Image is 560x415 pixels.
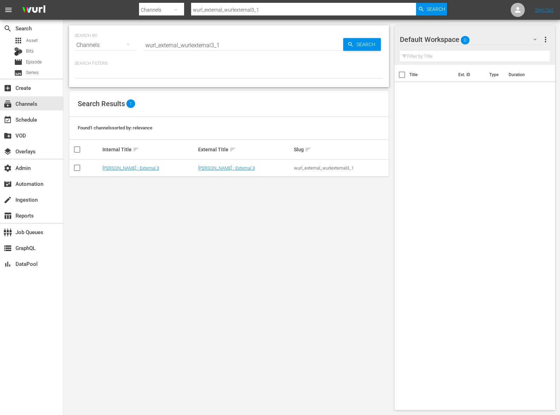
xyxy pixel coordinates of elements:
span: 1 [126,99,135,108]
p: Search Filters: [75,61,383,67]
span: VOD [4,132,12,140]
div: Bits [14,47,23,56]
span: Episode [26,59,42,66]
span: Series [14,69,23,77]
span: Automation [4,180,12,188]
span: Series [26,69,39,76]
a: [PERSON_NAME] - External 3 [102,165,159,171]
span: GraphQL [4,244,12,252]
span: Job Queues [4,228,12,237]
div: Channels [75,35,137,55]
div: External Title [198,145,292,154]
span: Ingestion [4,196,12,204]
span: menu [4,6,13,14]
span: Episode [14,58,23,66]
span: Asset [14,36,23,45]
div: Default Workspace [400,30,544,49]
div: Internal Title [102,145,196,154]
button: Search [343,38,381,51]
th: Type [485,65,504,85]
span: Create [4,84,12,92]
button: Search [416,3,447,16]
span: sort [229,146,236,153]
div: Slug [294,145,388,154]
th: Duration [504,65,547,85]
span: Search [427,3,445,16]
a: Sign Out [535,7,553,13]
span: Search [354,38,381,51]
span: Found 1 channels sorted by: relevance [78,125,152,130]
span: Admin [4,164,12,172]
th: Ext. ID [454,65,485,85]
span: Search Results [78,99,125,108]
th: Title [409,65,454,85]
span: Search [4,24,12,33]
img: ans4CAIJ8jUAAAAAAAAAAAAAAAAAAAAAAAAgQb4GAAAAAAAAAAAAAAAAAAAAAAAAJMjXAAAAAAAAAAAAAAAAAAAAAAAAgAT5G... [17,2,51,18]
span: 0 [461,33,470,48]
a: [PERSON_NAME] - External 3 [198,165,255,171]
span: Overlays [4,147,12,156]
span: Bits [26,48,34,55]
span: Asset [26,37,38,44]
button: more_vert [541,31,550,48]
span: DataPool [4,260,12,268]
span: sort [133,146,139,153]
span: Channels [4,100,12,108]
div: wurl_external_wurlexternal3_1 [294,165,388,171]
span: sort [305,146,311,153]
span: Reports [4,212,12,220]
span: Schedule [4,116,12,124]
span: more_vert [541,35,550,44]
